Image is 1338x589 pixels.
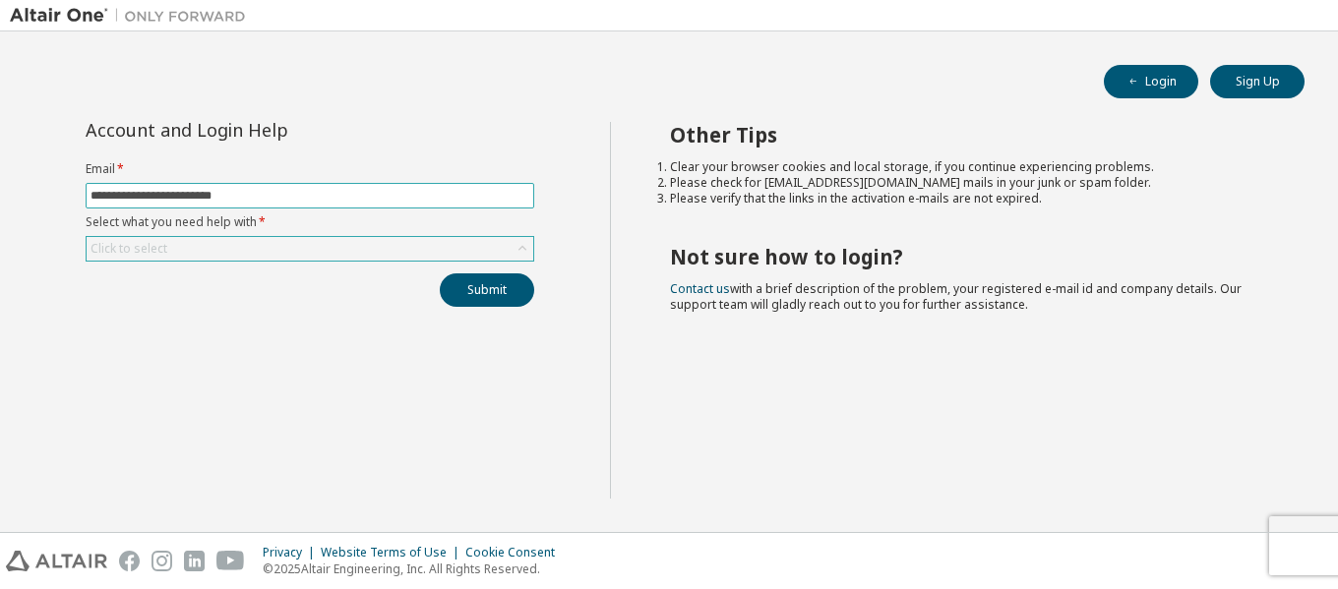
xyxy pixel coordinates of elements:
a: Contact us [670,280,730,297]
h2: Other Tips [670,122,1270,147]
li: Please check for [EMAIL_ADDRESS][DOMAIN_NAME] mails in your junk or spam folder. [670,175,1270,191]
img: Altair One [10,6,256,26]
img: linkedin.svg [184,551,205,571]
h2: Not sure how to login? [670,244,1270,269]
div: Privacy [263,545,321,560]
img: instagram.svg [152,551,172,571]
button: Login [1104,65,1198,98]
span: with a brief description of the problem, your registered e-mail id and company details. Our suppo... [670,280,1242,313]
label: Email [86,161,534,177]
div: Cookie Consent [465,545,567,560]
img: altair_logo.svg [6,551,107,571]
div: Click to select [91,241,167,257]
div: Account and Login Help [86,122,445,138]
div: Website Terms of Use [321,545,465,560]
li: Clear your browser cookies and local storage, if you continue experiencing problems. [670,159,1270,175]
img: youtube.svg [216,551,245,571]
button: Submit [440,273,534,307]
label: Select what you need help with [86,214,534,230]
li: Please verify that the links in the activation e-mails are not expired. [670,191,1270,206]
img: facebook.svg [119,551,140,571]
button: Sign Up [1210,65,1305,98]
div: Click to select [87,237,533,261]
p: © 2025 Altair Engineering, Inc. All Rights Reserved. [263,560,567,577]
